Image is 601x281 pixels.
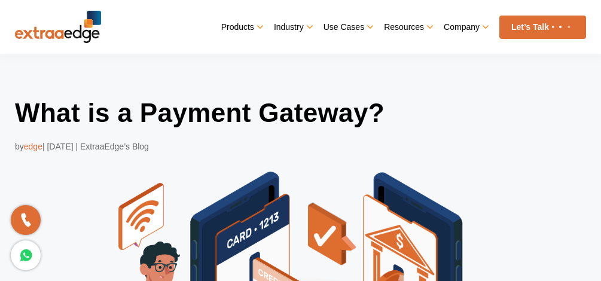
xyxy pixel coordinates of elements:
[499,16,586,39] a: Let’s Talk
[384,19,432,35] a: Resources
[274,19,312,35] a: Industry
[444,19,487,35] a: Company
[221,19,262,35] a: Products
[324,19,372,35] a: Use Cases
[24,142,42,151] span: edge
[15,96,586,130] h1: What is a Payment Gateway?
[15,139,586,154] div: by | [DATE] | ExtraaEdge’s Blog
